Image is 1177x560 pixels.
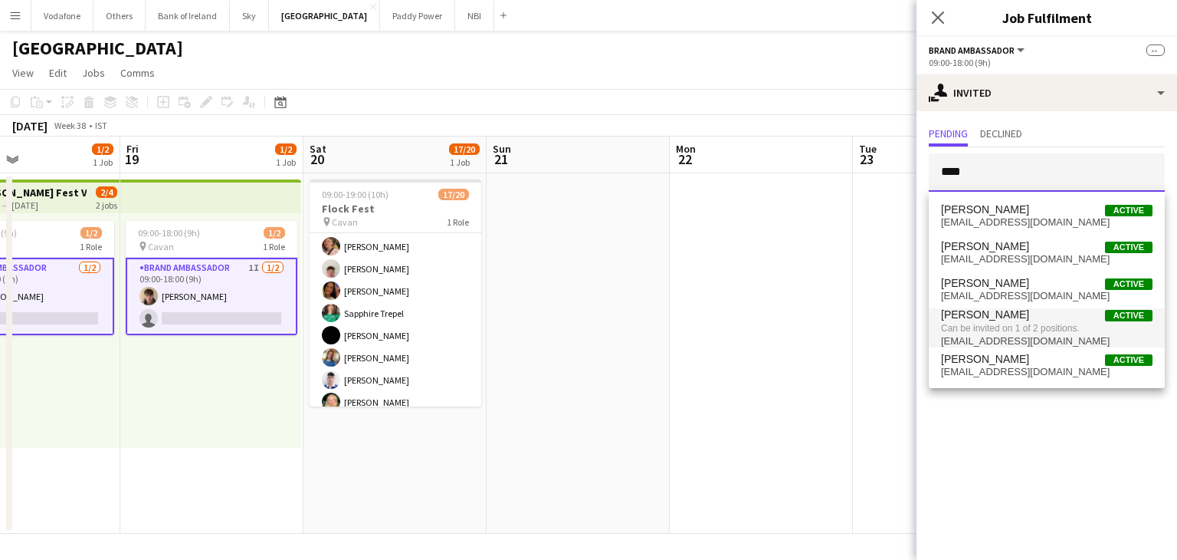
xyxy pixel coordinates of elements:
[1105,205,1152,216] span: Active
[126,258,297,335] app-card-role: Brand Ambassador1I1/209:00-18:00 (9h)[PERSON_NAME]
[1105,242,1152,253] span: Active
[96,186,117,198] span: 2/4
[148,241,174,252] span: Cavan
[43,63,73,83] a: Edit
[93,1,146,31] button: Others
[916,204,1177,230] p: Click on text input to invite a crew
[1146,44,1165,56] span: --
[857,150,877,168] span: 23
[264,227,285,239] span: 1/2
[941,253,1152,265] span: griffinm73@gmail.com
[124,150,139,168] span: 19
[916,74,1177,111] div: Invited
[676,142,696,156] span: Mon
[276,156,296,168] div: 1 Job
[92,143,113,155] span: 1/2
[310,142,326,156] span: Sat
[230,1,269,31] button: Sky
[449,143,480,155] span: 17/20
[447,216,469,228] span: 1 Role
[96,198,117,211] div: 2 jobs
[929,57,1165,68] div: 09:00-18:00 (9h)
[6,63,40,83] a: View
[929,44,1027,56] button: Brand Ambassador
[941,353,1029,366] span: Mark Phelan
[438,189,469,200] span: 17/20
[80,227,102,239] span: 1/2
[980,128,1022,139] span: Declined
[1105,354,1152,366] span: Active
[941,335,1152,348] span: moshea@stmc.ie
[310,180,481,407] app-job-card: 09:00-19:00 (10h)17/20Flock Fest Cavan1 Role[PERSON_NAME][PERSON_NAME][PERSON_NAME][PERSON_NAME][...
[450,156,479,168] div: 1 Job
[941,308,1029,321] span: Mark O’Shea
[49,66,67,80] span: Edit
[929,128,968,139] span: Pending
[310,9,481,484] app-card-role: [PERSON_NAME][PERSON_NAME][PERSON_NAME][PERSON_NAME][PERSON_NAME][PERSON_NAME]Sapphire Trepel[PER...
[269,1,380,31] button: [GEOGRAPHIC_DATA]
[95,120,107,131] div: IST
[332,216,358,228] span: Cavan
[941,366,1152,378] span: mark.phelan98@gmail.com
[916,8,1177,28] h3: Job Fulfilment
[80,241,102,252] span: 1 Role
[76,63,111,83] a: Jobs
[93,156,113,168] div: 1 Job
[1105,278,1152,290] span: Active
[674,150,696,168] span: 22
[82,66,105,80] span: Jobs
[31,1,93,31] button: Vodafone
[275,143,297,155] span: 1/2
[1105,310,1152,321] span: Active
[307,150,326,168] span: 20
[12,118,48,133] div: [DATE]
[941,203,1029,216] span: Mark Brennan
[146,1,230,31] button: Bank of Ireland
[120,66,155,80] span: Comms
[322,189,389,200] span: 09:00-19:00 (10h)
[310,202,481,216] h3: Flock Fest
[12,66,34,80] span: View
[263,241,285,252] span: 1 Role
[929,44,1015,56] span: Brand Ambassador
[941,321,1152,335] span: Can be invited on 1 of 2 positions.
[493,142,511,156] span: Sun
[859,142,877,156] span: Tue
[126,142,139,156] span: Fri
[126,221,297,335] app-job-card: 09:00-18:00 (9h)1/2 Cavan1 RoleBrand Ambassador1I1/209:00-18:00 (9h)[PERSON_NAME]
[51,120,89,131] span: Week 38
[490,150,511,168] span: 21
[941,290,1152,302] span: markrjjackson@gmail.com
[941,277,1029,290] span: mark Jackson
[114,63,161,83] a: Comms
[12,37,183,60] h1: [GEOGRAPHIC_DATA]
[380,1,455,31] button: Paddy Power
[941,216,1152,229] span: markbrennan36912@gmail.com
[138,227,200,239] span: 09:00-18:00 (9h)
[455,1,494,31] button: NBI
[941,240,1029,253] span: Mark Griffin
